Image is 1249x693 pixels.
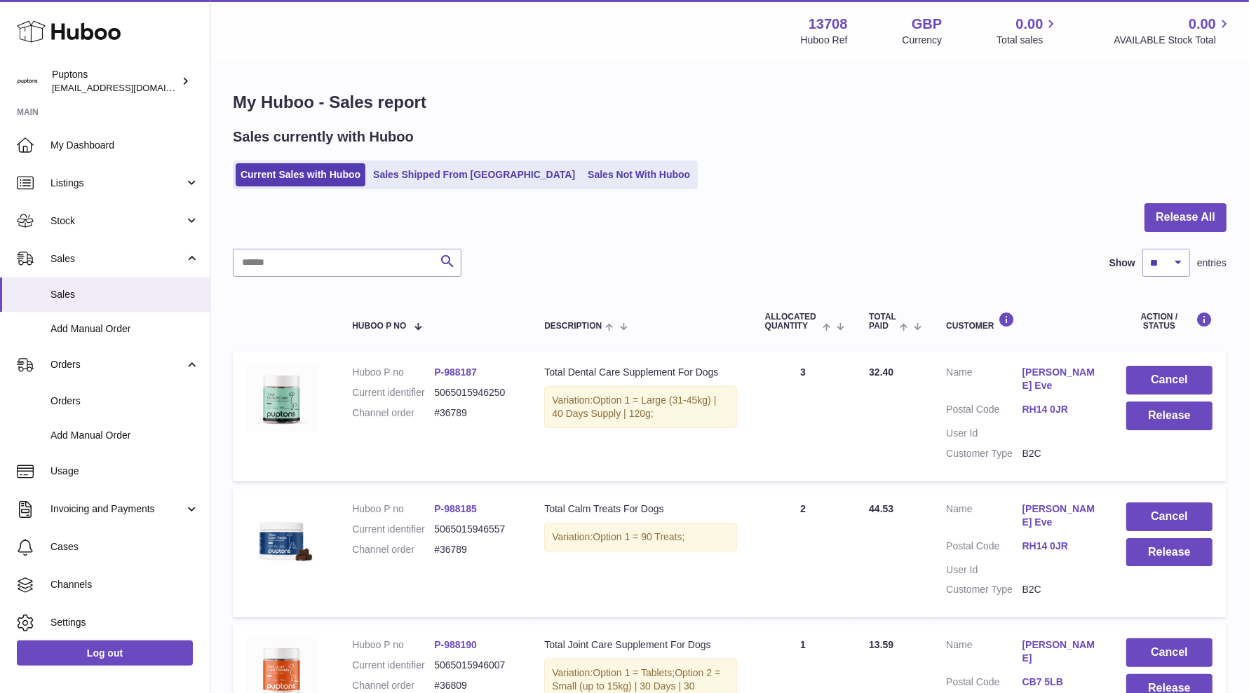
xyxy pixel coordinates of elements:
[50,139,199,152] span: My Dashboard
[809,15,848,34] strong: 13708
[352,638,434,652] dt: Huboo P no
[912,15,942,34] strong: GBP
[544,322,602,331] span: Description
[593,531,684,542] span: Option 1 = 90 Treats;
[997,34,1059,47] span: Total sales
[52,82,206,93] span: [EMAIL_ADDRESS][DOMAIN_NAME]
[352,406,434,420] dt: Channel order
[544,638,736,652] div: Total Joint Care Supplement For Dogs
[869,313,896,331] span: Total paid
[233,91,1227,114] h1: My Huboo - Sales report
[946,403,1022,420] dt: Postal Code
[997,15,1059,47] a: 0.00 Total sales
[1114,34,1232,47] span: AVAILABLE Stock Total
[50,322,199,336] span: Add Manual Order
[352,659,434,672] dt: Current identifier
[946,427,1022,440] dt: User Id
[352,543,434,556] dt: Channel order
[552,394,716,419] span: Option 1 = Large (31-45kg) | 40 Days Supply | 120g;
[1126,366,1213,394] button: Cancel
[903,34,943,47] div: Currency
[352,386,434,399] dt: Current identifier
[1189,15,1216,34] span: 0.00
[544,386,736,428] div: Variation:
[946,540,1022,556] dt: Postal Code
[368,163,580,186] a: Sales Shipped From [GEOGRAPHIC_DATA]
[946,675,1022,692] dt: Postal Code
[352,679,434,692] dt: Channel order
[434,523,516,536] dd: 5065015946557
[50,394,199,408] span: Orders
[434,639,477,650] a: P-988190
[1126,538,1213,567] button: Release
[1022,447,1098,460] dd: B2C
[946,447,1022,460] dt: Customer Type
[52,68,178,95] div: Puptons
[751,488,856,617] td: 2
[50,177,184,190] span: Listings
[233,128,414,146] h2: Sales currently with Huboo
[1022,540,1098,553] a: RH14 0JR
[434,659,516,672] dd: 5065015946007
[1022,675,1098,689] a: CB7 5LB
[50,465,199,478] span: Usage
[50,429,199,442] span: Add Manual Order
[869,366,893,378] span: 32.40
[247,502,317,572] img: Total_Calm_TreatsMain.jpg
[946,366,1022,396] dt: Name
[1022,366,1098,392] a: [PERSON_NAME] Eve
[1022,403,1098,416] a: RH14 0JR
[583,163,695,186] a: Sales Not With Huboo
[50,252,184,266] span: Sales
[1022,502,1098,529] a: [PERSON_NAME] Eve
[434,543,516,556] dd: #36789
[50,214,184,228] span: Stock
[17,640,193,666] a: Log out
[1126,312,1213,331] div: Action / Status
[1126,402,1213,430] button: Release
[1109,256,1135,270] label: Show
[50,358,184,371] span: Orders
[352,523,434,536] dt: Current identifier
[1126,502,1213,531] button: Cancel
[544,502,736,516] div: Total Calm Treats For Dogs
[50,502,184,516] span: Invoicing and Payments
[50,540,199,554] span: Cases
[352,366,434,379] dt: Huboo P no
[50,616,199,629] span: Settings
[247,366,317,432] img: TotalDentalCarePowder120.jpg
[946,563,1022,577] dt: User Id
[1016,15,1044,34] span: 0.00
[434,503,477,514] a: P-988185
[1126,638,1213,667] button: Cancel
[17,71,38,92] img: hello@puptons.com
[1145,203,1227,232] button: Release All
[946,638,1022,668] dt: Name
[434,679,516,692] dd: #36809
[801,34,848,47] div: Huboo Ref
[765,313,819,331] span: ALLOCATED Quantity
[544,523,736,551] div: Variation:
[1197,256,1227,270] span: entries
[593,667,675,678] span: Option 1 = Tablets;
[751,352,856,481] td: 3
[50,578,199,591] span: Channels
[50,288,199,301] span: Sales
[1022,583,1098,596] dd: B2C
[946,583,1022,596] dt: Customer Type
[1114,15,1232,47] a: 0.00 AVAILABLE Stock Total
[434,386,516,399] dd: 5065015946250
[352,502,434,516] dt: Huboo P no
[1022,638,1098,665] a: [PERSON_NAME]
[946,502,1022,533] dt: Name
[946,312,1098,331] div: Customer
[352,322,406,331] span: Huboo P no
[869,503,893,514] span: 44.53
[434,366,477,378] a: P-988187
[236,163,365,186] a: Current Sales with Huboo
[544,366,736,379] div: Total Dental Care Supplement For Dogs
[869,639,893,650] span: 13.59
[434,406,516,420] dd: #36789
